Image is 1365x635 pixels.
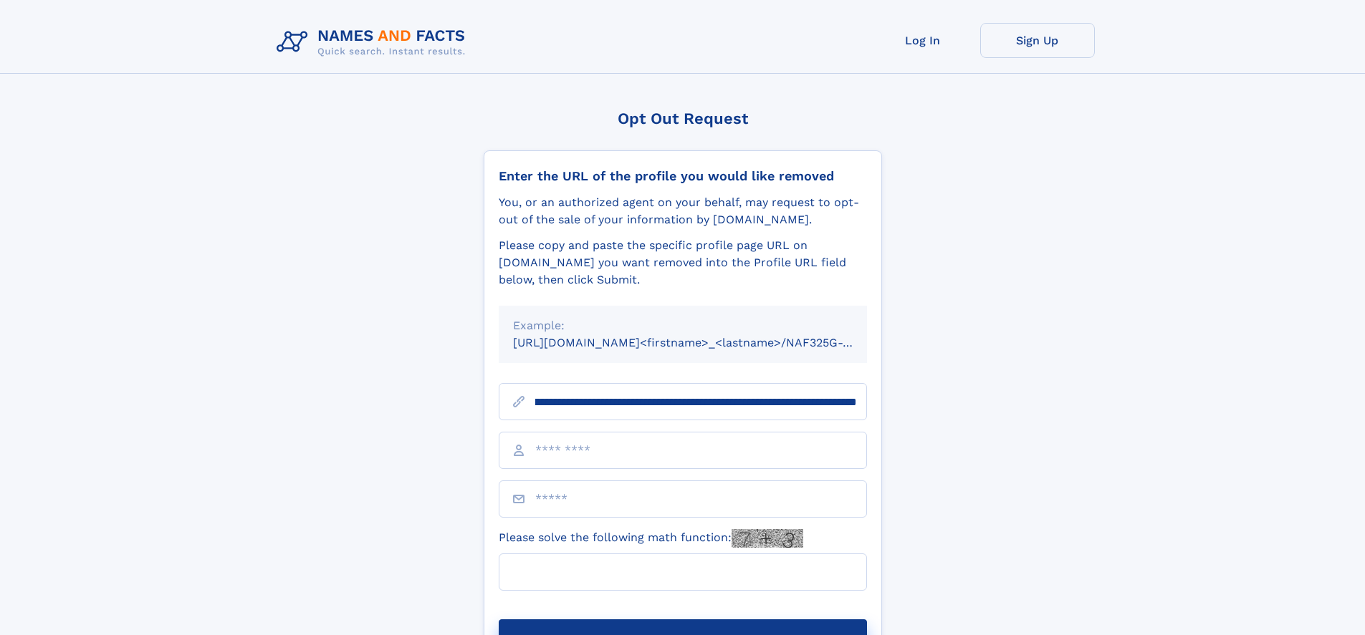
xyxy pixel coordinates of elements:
[513,336,894,349] small: [URL][DOMAIN_NAME]<firstname>_<lastname>/NAF325G-xxxxxxxx
[499,168,867,184] div: Enter the URL of the profile you would like removed
[499,529,803,548] label: Please solve the following math function:
[499,194,867,228] div: You, or an authorized agent on your behalf, may request to opt-out of the sale of your informatio...
[499,237,867,289] div: Please copy and paste the specific profile page URL on [DOMAIN_NAME] you want removed into the Pr...
[271,23,477,62] img: Logo Names and Facts
[866,23,980,58] a: Log In
[513,317,853,334] div: Example:
[980,23,1095,58] a: Sign Up
[484,110,882,127] div: Opt Out Request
